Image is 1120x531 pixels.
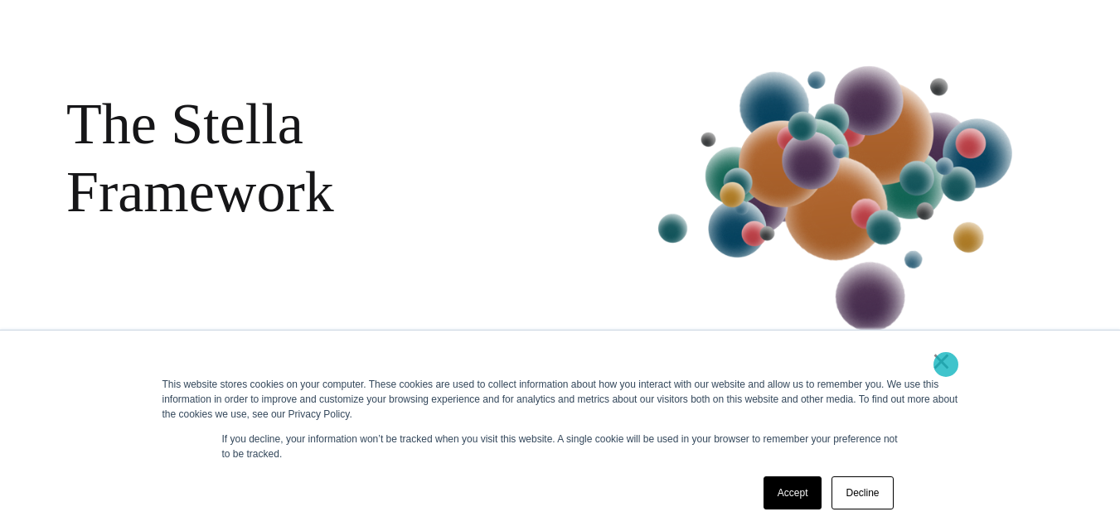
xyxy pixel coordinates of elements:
[162,377,958,422] div: This website stores cookies on your computer. These cookies are used to collect information about...
[932,354,952,369] a: ×
[66,90,579,225] h2: The Stella Framework
[832,476,893,509] a: Decline
[764,476,822,509] a: Accept
[222,432,899,461] p: If you decline, your information won’t be tracked when you visit this website. A single cookie wi...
